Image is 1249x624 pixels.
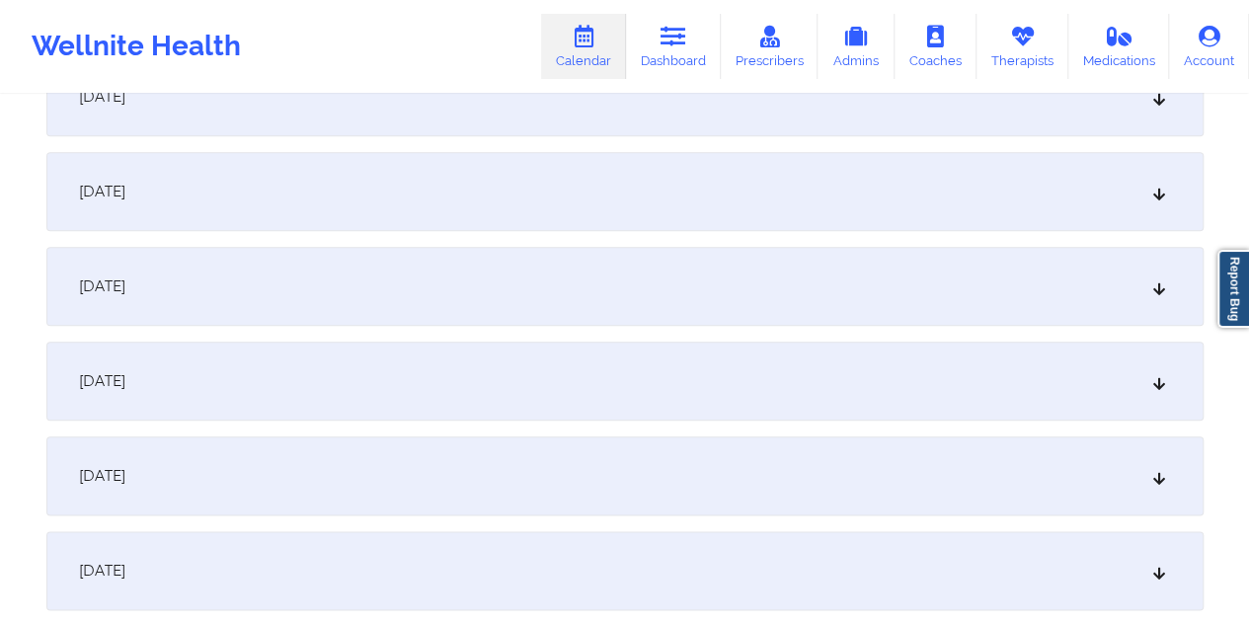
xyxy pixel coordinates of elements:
span: [DATE] [79,466,125,486]
a: Prescribers [721,14,819,79]
span: [DATE] [79,561,125,581]
a: Admins [818,14,895,79]
a: Coaches [895,14,976,79]
span: [DATE] [79,182,125,201]
a: Therapists [976,14,1068,79]
a: Account [1169,14,1249,79]
a: Medications [1068,14,1170,79]
a: Calendar [541,14,626,79]
a: Report Bug [1217,250,1249,328]
a: Dashboard [626,14,721,79]
span: [DATE] [79,87,125,107]
span: [DATE] [79,276,125,296]
span: [DATE] [79,371,125,391]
